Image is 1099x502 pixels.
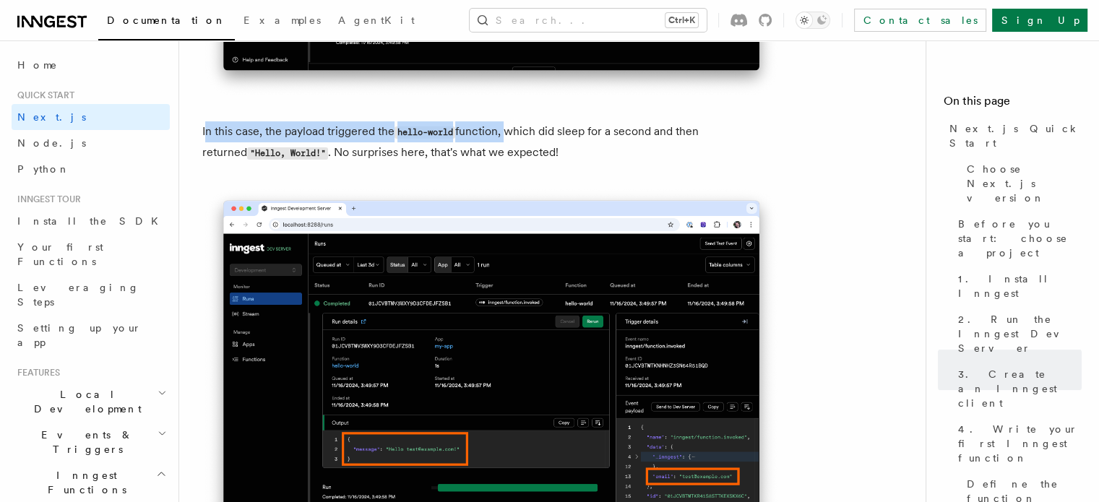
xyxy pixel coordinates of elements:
a: Before you start: choose a project [952,211,1082,266]
span: Features [12,367,60,378]
a: AgentKit [329,4,423,39]
p: In this case, the payload triggered the function, which did sleep for a second and then returned ... [202,121,780,163]
a: Home [12,52,170,78]
code: hello-world [395,126,455,139]
span: AgentKit [338,14,415,26]
a: Setting up your app [12,315,170,355]
a: Your first Functions [12,234,170,274]
a: Choose Next.js version [961,156,1082,211]
button: Toggle dark mode [796,12,830,29]
a: Node.js [12,130,170,156]
a: 2. Run the Inngest Dev Server [952,306,1082,361]
span: Setting up your app [17,322,142,348]
span: Examples [243,14,321,26]
a: 1. Install Inngest [952,266,1082,306]
button: Local Development [12,381,170,422]
a: Contact sales [854,9,986,32]
span: Your first Functions [17,241,103,267]
a: Install the SDK [12,208,170,234]
a: Examples [235,4,329,39]
span: Install the SDK [17,215,167,227]
kbd: Ctrl+K [665,13,698,27]
span: Choose Next.js version [967,162,1082,205]
a: Leveraging Steps [12,274,170,315]
span: Local Development [12,387,158,416]
span: Leveraging Steps [17,282,139,308]
button: Search...Ctrl+K [470,9,707,32]
span: 1. Install Inngest [958,272,1082,300]
span: Inngest Functions [12,468,156,497]
span: 4. Write your first Inngest function [958,422,1082,465]
span: 3. Create an Inngest client [958,367,1082,410]
span: Next.js [17,111,86,123]
code: "Hello, World!" [247,147,328,160]
span: Before you start: choose a project [958,217,1082,260]
span: Python [17,163,70,175]
a: Python [12,156,170,182]
a: Next.js Quick Start [944,116,1082,156]
a: 3. Create an Inngest client [952,361,1082,416]
button: Events & Triggers [12,422,170,462]
a: 4. Write your first Inngest function [952,416,1082,471]
span: Node.js [17,137,86,149]
span: Inngest tour [12,194,81,205]
span: Quick start [12,90,74,101]
span: Documentation [107,14,226,26]
span: Next.js Quick Start [949,121,1082,150]
a: Next.js [12,104,170,130]
span: Home [17,58,58,72]
span: 2. Run the Inngest Dev Server [958,312,1082,355]
span: Events & Triggers [12,428,158,456]
a: Documentation [98,4,235,40]
a: Sign Up [992,9,1087,32]
h4: On this page [944,92,1082,116]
